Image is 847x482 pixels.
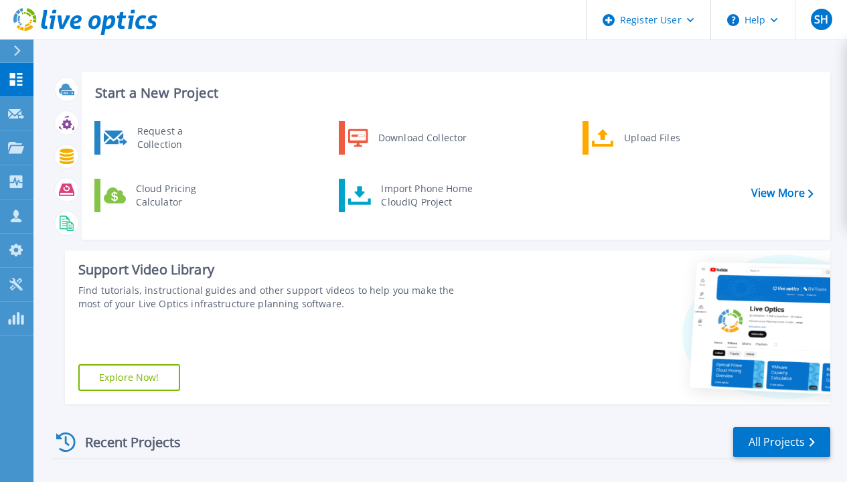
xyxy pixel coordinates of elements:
a: View More [751,187,814,199]
a: Request a Collection [94,121,232,155]
h3: Start a New Project [95,86,813,100]
a: Upload Files [583,121,720,155]
a: Download Collector [339,121,476,155]
div: Cloud Pricing Calculator [129,182,228,209]
div: Download Collector [372,125,473,151]
div: Upload Files [617,125,716,151]
a: Cloud Pricing Calculator [94,179,232,212]
span: SH [814,14,828,25]
div: Import Phone Home CloudIQ Project [374,182,479,209]
div: Support Video Library [78,261,476,278]
a: Explore Now! [78,364,180,391]
div: Recent Projects [52,426,199,459]
div: Find tutorials, instructional guides and other support videos to help you make the most of your L... [78,284,476,311]
div: Request a Collection [131,125,228,151]
a: All Projects [733,427,830,457]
